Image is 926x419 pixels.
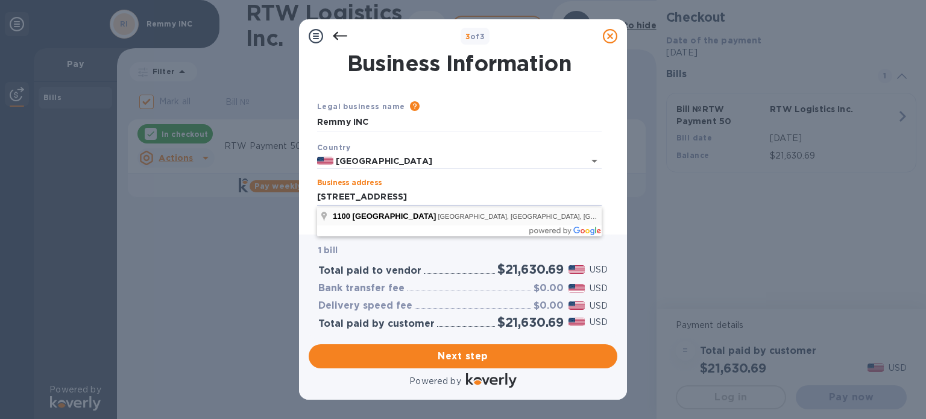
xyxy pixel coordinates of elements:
span: [GEOGRAPHIC_DATA], [GEOGRAPHIC_DATA], [GEOGRAPHIC_DATA] [438,213,652,220]
h3: $0.00 [534,300,564,312]
span: [GEOGRAPHIC_DATA] [353,212,436,221]
p: Powered by [409,375,461,388]
label: Business address [317,180,382,187]
b: of 3 [465,32,485,41]
input: Select country [333,154,568,169]
span: Next step [318,349,608,364]
h3: Delivery speed fee [318,300,412,312]
input: Enter address [317,188,602,206]
img: USD [569,284,585,292]
h1: Business Information [315,51,604,76]
p: USD [590,300,608,312]
img: US [317,157,333,165]
p: USD [590,263,608,276]
img: USD [569,301,585,310]
button: Next step [309,344,617,368]
h2: $21,630.69 [497,315,564,330]
h3: $0.00 [534,283,564,294]
img: USD [569,318,585,326]
button: Open [586,153,603,169]
b: Legal business name [317,102,405,111]
b: Country [317,143,351,152]
p: USD [590,316,608,329]
span: 3 [465,32,470,41]
p: USD [590,282,608,295]
h3: Bank transfer fee [318,283,405,294]
b: 1 bill [318,245,338,255]
img: USD [569,265,585,274]
img: Logo [466,373,517,388]
input: Enter legal business name [317,113,602,131]
span: 1100 [333,212,350,221]
h3: Total paid by customer [318,318,435,330]
h3: Total paid to vendor [318,265,421,277]
h2: $21,630.69 [497,262,564,277]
